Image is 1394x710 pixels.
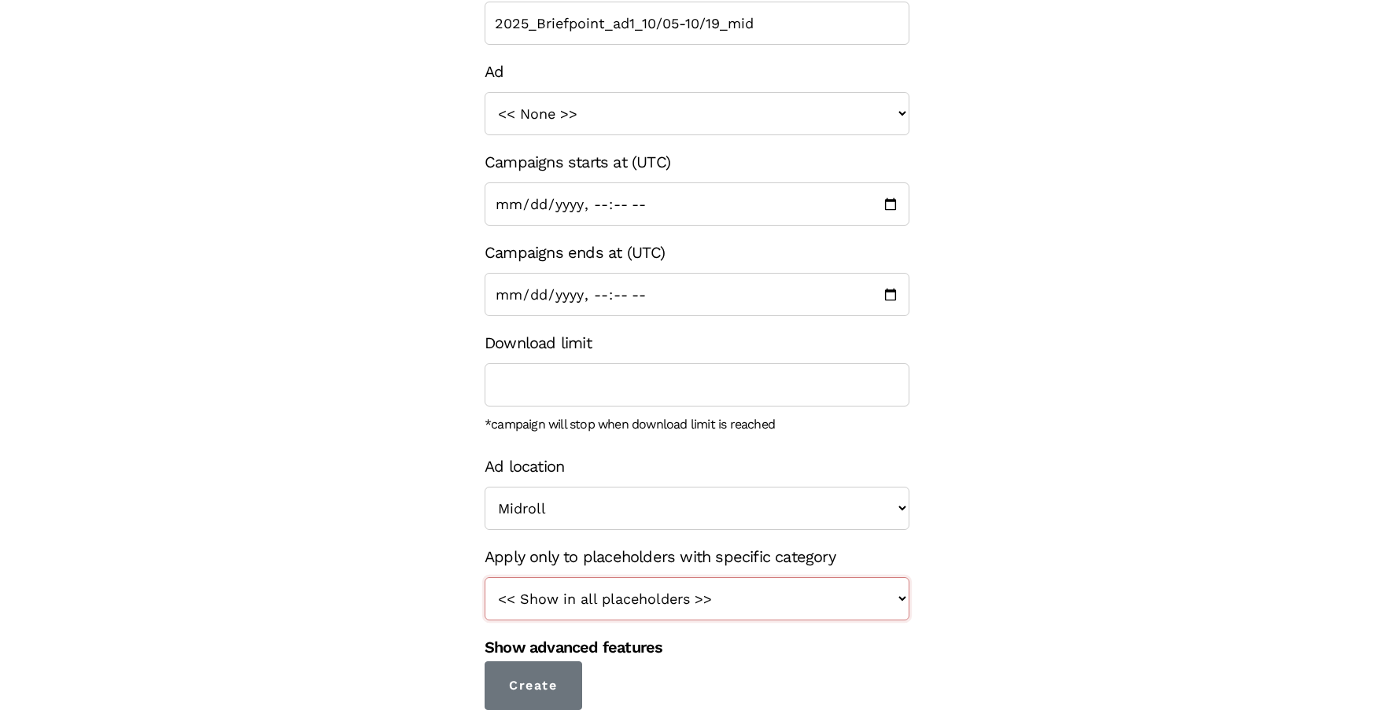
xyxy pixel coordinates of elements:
label: Apply only to placeholders with specific category [485,543,835,571]
label: Ad [485,57,503,86]
input: Create [485,661,582,710]
label: Download limit [485,329,592,357]
label: Campaigns starts at (UTC) [485,148,670,176]
a: Show advanced features [485,638,662,657]
label: Campaigns ends at (UTC) [485,238,666,267]
div: *campaign will stop when download limit is reached [485,414,909,436]
label: Ad location [485,452,564,480]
